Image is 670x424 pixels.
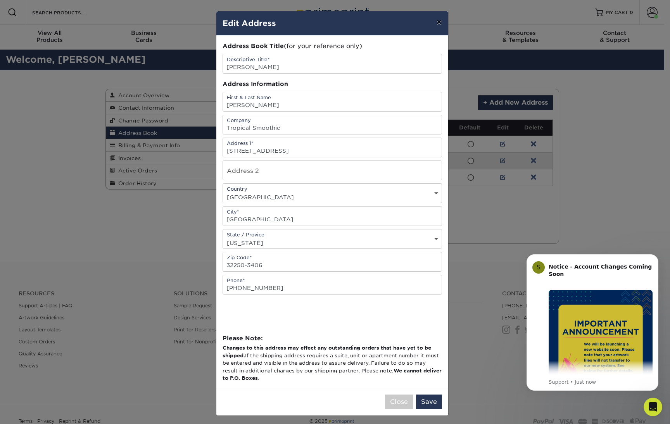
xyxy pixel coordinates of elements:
span: Address Book Title [223,42,284,50]
button: × [430,11,448,33]
strong: Please Note: [223,334,263,342]
b: We cannot deliver to P.O. Boxes [223,368,442,381]
iframe: reCAPTCHA [223,295,340,325]
b: Changes to this address may effect any outstanding orders that have yet to be shipped. [223,345,431,358]
h4: Edit Address [223,17,442,29]
iframe: Intercom live chat [644,398,662,416]
div: Address Information [223,80,442,89]
div: If the shipping address requires a suite, unit or apartment number it must be entered and visible... [223,344,442,382]
button: Save [416,395,442,409]
iframe: Intercom notifications message [515,243,670,403]
button: Close [385,395,413,409]
div: (for your reference only) [223,42,442,51]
